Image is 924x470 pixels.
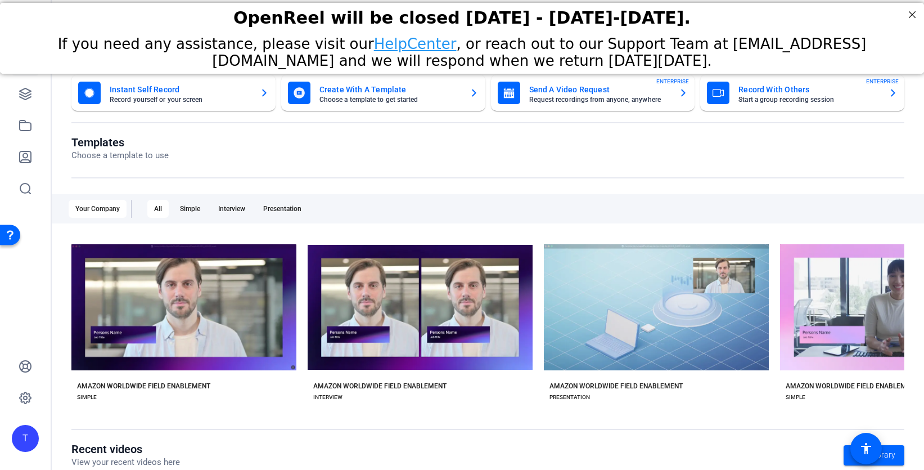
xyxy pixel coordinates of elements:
[529,83,670,96] mat-card-title: Send A Video Request
[77,393,97,402] div: SIMPLE
[110,96,251,103] mat-card-subtitle: Record yourself or your screen
[110,83,251,96] mat-card-title: Instant Self Record
[313,382,447,391] div: AMAZON WORLDWIDE FIELD ENABLEMENT
[859,442,873,455] mat-icon: accessibility
[71,456,180,469] p: View your recent videos here
[786,393,805,402] div: SIMPLE
[313,393,342,402] div: INTERVIEW
[71,149,169,162] p: Choose a template to use
[256,200,308,218] div: Presentation
[319,83,461,96] mat-card-title: Create With A Template
[738,96,880,103] mat-card-subtitle: Start a group recording session
[77,382,210,391] div: AMAZON WORLDWIDE FIELD ENABLEMENT
[71,75,276,111] button: Instant Self RecordRecord yourself or your screen
[71,136,169,149] h1: Templates
[374,33,457,50] a: HelpCenter
[281,75,485,111] button: Create With A TemplateChoose a template to get started
[549,382,683,391] div: AMAZON WORLDWIDE FIELD ENABLEMENT
[14,5,910,25] div: OpenReel will be closed [DATE] - [DATE]-[DATE].
[319,96,461,103] mat-card-subtitle: Choose a template to get started
[491,75,695,111] button: Send A Video RequestRequest recordings from anyone, anywhereENTERPRISE
[69,200,127,218] div: Your Company
[549,393,590,402] div: PRESENTATION
[738,83,880,96] mat-card-title: Record With Others
[844,445,904,465] a: Go to library
[12,425,39,452] div: T
[529,96,670,103] mat-card-subtitle: Request recordings from anyone, anywhere
[71,442,180,456] h1: Recent videos
[656,77,689,86] span: ENTERPRISE
[147,200,169,218] div: All
[700,75,904,111] button: Record With OthersStart a group recording sessionENTERPRISE
[173,200,207,218] div: Simple
[211,200,252,218] div: Interview
[866,77,899,86] span: ENTERPRISE
[58,33,867,66] span: If you need any assistance, please visit our , or reach out to our Support Team at [EMAIL_ADDRESS...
